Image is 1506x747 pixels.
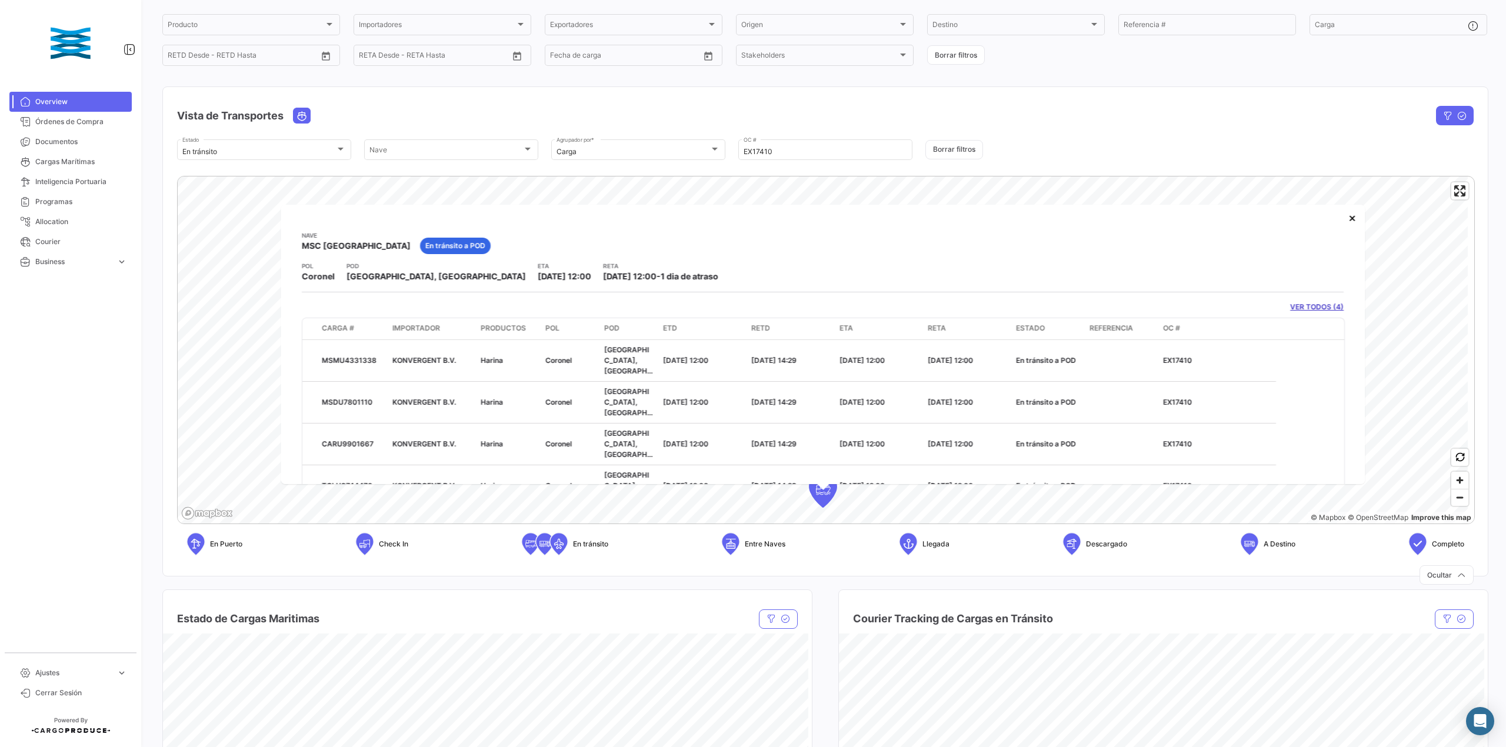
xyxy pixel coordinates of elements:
[178,176,1468,525] canvas: Map
[181,506,233,520] a: Mapbox logo
[932,22,1089,31] span: Destino
[294,108,310,123] button: Ocean
[925,140,983,159] button: Borrar filtros
[116,668,127,678] span: expand_more
[550,53,571,61] input: Desde
[317,318,388,339] datatable-header-cell: Carga #
[322,355,383,366] div: MSMU4331338
[481,481,503,490] span: Harina
[1341,206,1364,229] button: Close popup
[839,439,885,448] span: [DATE] 12:00
[1432,539,1464,549] span: Completo
[1085,318,1158,339] datatable-header-cell: Referencia
[751,398,797,406] span: [DATE] 14:29
[923,318,1011,339] datatable-header-cell: RETA
[182,147,217,156] mat-select-trigger: En tránsito
[302,240,411,252] span: MSC [GEOGRAPHIC_DATA]
[1016,356,1076,365] span: En tránsito a POD
[1089,323,1133,334] span: Referencia
[388,318,476,339] datatable-header-cell: Importador
[751,481,797,490] span: [DATE] 14:29
[317,47,335,65] button: Open calendar
[545,481,572,490] span: Coronel
[928,356,973,365] span: [DATE] 12:00
[388,53,461,61] input: Hasta
[699,47,717,65] button: Open calendar
[741,22,898,31] span: Origen
[557,147,577,156] mat-select-trigger: Carga
[9,212,132,232] a: Allocation
[839,481,885,490] span: [DATE] 12:00
[322,439,383,449] div: CARU9901667
[168,53,189,61] input: Desde
[481,356,503,365] span: Harina
[541,318,599,339] datatable-header-cell: POL
[747,318,835,339] datatable-header-cell: RETD
[751,439,797,448] span: [DATE] 14:29
[392,398,456,406] span: KONVERGENT B.V.
[1158,318,1276,339] datatable-header-cell: OC #
[927,45,985,65] button: Borrar filtros
[1163,323,1180,334] span: OC #
[663,481,708,490] span: [DATE] 12:00
[1348,513,1408,522] a: OpenStreetMap
[359,53,380,61] input: Desde
[1086,539,1127,549] span: Descargado
[545,439,572,448] span: Coronel
[661,271,718,281] span: 1 dia de atraso
[35,256,112,267] span: Business
[663,356,708,365] span: [DATE] 12:00
[168,22,324,31] span: Producto
[1451,182,1468,199] span: Enter fullscreen
[663,398,708,406] span: [DATE] 12:00
[35,116,127,127] span: Órdenes de Compra
[1291,302,1344,312] a: VER TODOS (4)
[392,356,456,365] span: KONVERGENT B.V.
[603,261,718,271] app-card-info-title: RETA
[210,539,242,549] span: En Puerto
[302,231,411,240] app-card-info-title: Nave
[302,271,335,282] span: Coronel
[928,481,973,490] span: [DATE] 12:00
[1451,489,1468,506] button: Zoom out
[322,323,354,334] span: Carga #
[545,356,572,365] span: Coronel
[369,148,522,156] span: Nave
[425,241,485,251] span: En tránsito a POD
[1264,539,1295,549] span: A Destino
[9,152,132,172] a: Cargas Marítimas
[35,196,127,207] span: Programas
[604,323,619,334] span: POD
[35,176,127,187] span: Inteligencia Portuaria
[839,398,885,406] span: [DATE] 12:00
[663,439,708,448] span: [DATE] 12:00
[751,356,797,365] span: [DATE] 14:29
[35,156,127,167] span: Cargas Marítimas
[599,318,658,339] datatable-header-cell: POD
[928,398,973,406] span: [DATE] 12:00
[359,22,515,31] span: Importadores
[481,398,503,406] span: Harina
[9,172,132,192] a: Inteligencia Portuaria
[302,261,335,271] app-card-info-title: POL
[35,688,127,698] span: Cerrar Sesión
[1163,397,1271,408] p: EX17410
[1451,472,1468,489] span: Zoom in
[1163,355,1271,366] p: EX17410
[545,398,572,406] span: Coronel
[35,136,127,147] span: Documentos
[9,232,132,252] a: Courier
[392,439,456,448] span: KONVERGENT B.V.
[603,271,657,281] span: [DATE] 12:00
[1420,565,1474,585] button: Ocultar
[928,439,973,448] span: [DATE] 12:00
[1311,513,1345,522] a: Mapbox
[751,323,770,334] span: RETD
[1016,481,1076,490] span: En tránsito a POD
[346,261,526,271] app-card-info-title: POD
[177,611,319,627] h4: Estado de Cargas Maritimas
[9,112,132,132] a: Órdenes de Compra
[809,472,837,508] div: Map marker
[35,236,127,247] span: Courier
